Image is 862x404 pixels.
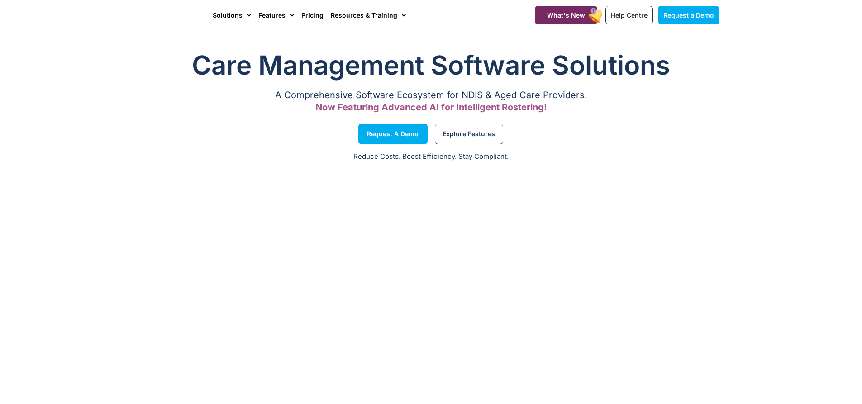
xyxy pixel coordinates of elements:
img: CareMaster Logo [143,9,204,22]
p: Reduce Costs. Boost Efficiency. Stay Compliant. [5,152,857,162]
span: Now Featuring Advanced AI for Intelligent Rostering! [315,102,547,113]
a: What's New [535,6,597,24]
a: Explore Features [435,124,503,144]
span: Request a Demo [367,132,419,136]
a: Request a Demo [658,6,719,24]
span: Explore Features [443,132,495,136]
span: Request a Demo [663,11,714,19]
h1: Care Management Software Solutions [143,47,719,83]
a: Request a Demo [358,124,428,144]
p: A Comprehensive Software Ecosystem for NDIS & Aged Care Providers. [143,92,719,98]
span: What's New [547,11,585,19]
a: Help Centre [605,6,653,24]
span: Help Centre [611,11,648,19]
